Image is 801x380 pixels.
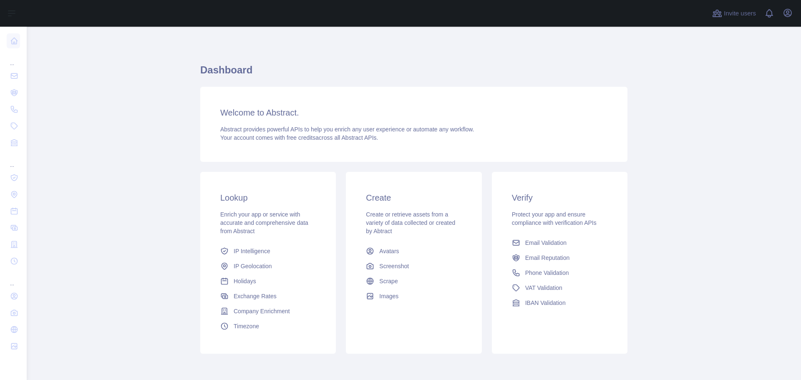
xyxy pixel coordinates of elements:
a: Company Enrichment [217,304,319,319]
button: Invite users [710,7,758,20]
span: IP Geolocation [234,262,272,270]
a: IP Geolocation [217,259,319,274]
span: Enrich your app or service with accurate and comprehensive data from Abstract [220,211,308,234]
a: Scrape [363,274,465,289]
a: Email Reputation [509,250,611,265]
h3: Create [366,192,461,204]
span: Timezone [234,322,259,330]
span: VAT Validation [525,284,562,292]
h1: Dashboard [200,63,627,83]
span: IP Intelligence [234,247,270,255]
h3: Lookup [220,192,316,204]
div: ... [7,152,20,169]
h3: Verify [512,192,607,204]
a: Phone Validation [509,265,611,280]
h3: Welcome to Abstract. [220,107,607,118]
span: Create or retrieve assets from a variety of data collected or created by Abtract [366,211,455,234]
span: free credits [287,134,315,141]
div: ... [7,270,20,287]
span: Images [379,292,398,300]
a: IP Intelligence [217,244,319,259]
span: Email Validation [525,239,567,247]
a: Screenshot [363,259,465,274]
a: VAT Validation [509,280,611,295]
a: IBAN Validation [509,295,611,310]
span: Invite users [724,9,756,18]
span: Abstract provides powerful APIs to help you enrich any user experience or automate any workflow. [220,126,474,133]
span: Holidays [234,277,256,285]
a: Timezone [217,319,319,334]
a: Email Validation [509,235,611,250]
span: Scrape [379,277,398,285]
a: Images [363,289,465,304]
span: Company Enrichment [234,307,290,315]
span: Avatars [379,247,399,255]
span: Protect your app and ensure compliance with verification APIs [512,211,597,226]
span: Phone Validation [525,269,569,277]
span: IBAN Validation [525,299,566,307]
a: Exchange Rates [217,289,319,304]
span: Email Reputation [525,254,570,262]
span: Exchange Rates [234,292,277,300]
div: ... [7,50,20,67]
span: Your account comes with across all Abstract APIs. [220,134,378,141]
a: Holidays [217,274,319,289]
span: Screenshot [379,262,409,270]
a: Avatars [363,244,465,259]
